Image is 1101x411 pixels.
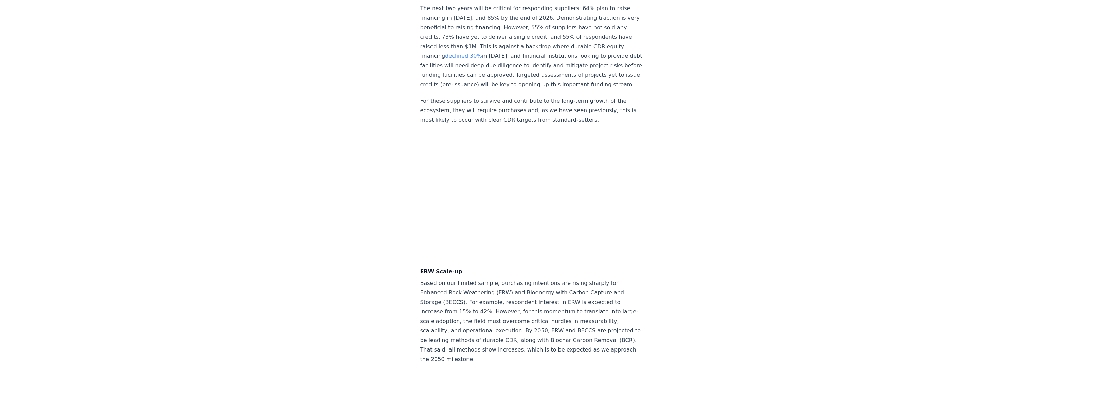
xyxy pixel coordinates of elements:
p: For these suppliers to survive and contribute to the long-term growth of the ecosystem, they will... [420,96,645,125]
strong: ERW Scale-up [420,268,462,275]
iframe: Interactive line chart [420,132,645,259]
a: declined 30% [445,53,482,59]
p: The next two years will be critical for responding suppliers: 64% plan to raise financing in [DAT... [420,4,645,89]
p: Based on our limited sample, purchasing intentions are rising sharply for Enhanced Rock Weatherin... [420,278,645,364]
